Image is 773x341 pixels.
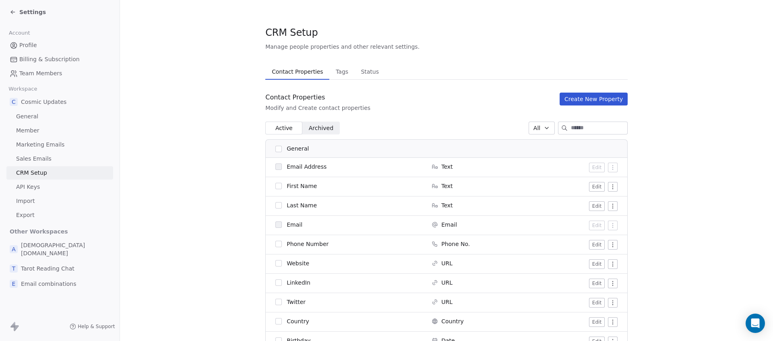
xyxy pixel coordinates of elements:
a: General [6,110,113,123]
a: API Keys [6,180,113,194]
span: Email [441,221,457,229]
button: Edit [589,221,605,230]
span: Phone Number [287,240,329,248]
a: Billing & Subscription [6,53,113,66]
span: Profile [19,41,37,50]
span: Last Name [287,201,317,209]
span: Tags [333,66,351,77]
a: Member [6,124,113,137]
button: Edit [589,163,605,172]
span: LinkedIn [287,279,310,287]
span: Text [441,201,453,209]
span: Text [441,182,453,190]
span: Workspace [5,83,41,95]
button: Edit [589,259,605,269]
span: Country [287,317,309,325]
span: T [10,265,18,273]
span: Member [16,126,39,135]
a: Marketing Emails [6,138,113,151]
a: Sales Emails [6,152,113,165]
span: Phone No. [441,240,470,248]
span: Archived [309,124,333,132]
span: Text [441,163,453,171]
a: Import [6,194,113,208]
a: Export [6,209,113,222]
button: Edit [589,298,605,308]
span: API Keys [16,183,40,191]
div: Modify and Create contact properties [265,104,370,112]
span: All [533,124,540,132]
button: Edit [589,201,605,211]
span: A [10,245,18,253]
div: Contact Properties [265,93,370,102]
span: Settings [19,8,46,16]
span: Status [358,66,382,77]
button: Edit [589,240,605,250]
span: Sales Emails [16,155,52,163]
a: CRM Setup [6,166,113,180]
button: Edit [589,182,605,192]
span: Manage people properties and other relevant settings. [265,43,420,51]
span: Email [287,221,302,229]
span: Website [287,259,309,267]
span: Import [16,197,35,205]
span: URL [441,259,453,267]
span: Marketing Emails [16,141,64,149]
a: Help & Support [70,323,115,330]
span: Twitter [287,298,306,306]
span: General [16,112,38,121]
span: URL [441,298,453,306]
span: CRM Setup [16,169,47,177]
span: Export [16,211,35,219]
span: Cosmic Updates [21,98,66,106]
span: CRM Setup [265,27,318,39]
span: Tarot Reading Chat [21,265,74,273]
div: Open Intercom Messenger [746,314,765,333]
span: Country [441,317,464,325]
button: Edit [589,317,605,327]
span: URL [441,279,453,287]
span: E [10,280,18,288]
span: Contact Properties [269,66,326,77]
span: General [287,145,309,153]
a: Settings [10,8,46,16]
button: Create New Property [560,93,628,105]
span: Account [5,27,33,39]
span: [DEMOGRAPHIC_DATA][DOMAIN_NAME] [21,241,110,257]
span: Email combinations [21,280,76,288]
span: C [10,98,18,106]
span: Help & Support [78,323,115,330]
span: Email Address [287,163,327,171]
span: Other Workspaces [6,225,71,238]
a: Team Members [6,67,113,80]
span: Team Members [19,69,62,78]
span: Billing & Subscription [19,55,80,64]
button: Edit [589,279,605,288]
a: Profile [6,39,113,52]
span: First Name [287,182,317,190]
